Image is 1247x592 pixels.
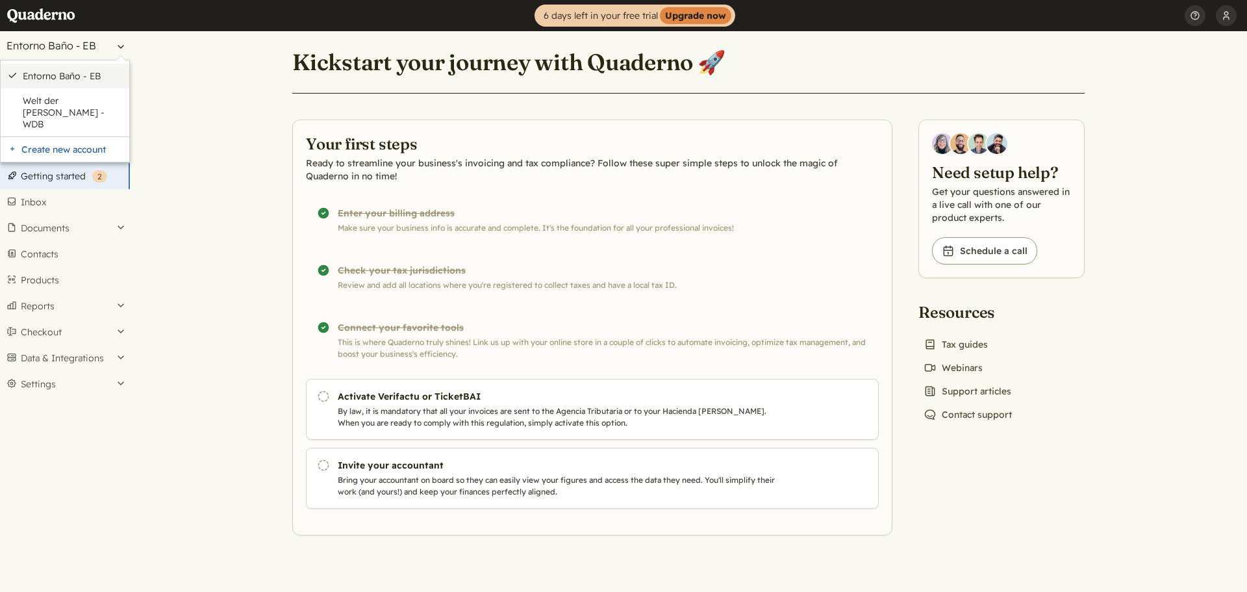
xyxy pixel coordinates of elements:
span: 2 [97,172,102,181]
a: Schedule a call [932,237,1037,264]
img: Jairo Fumero, Account Executive at Quaderno [950,133,971,154]
h3: Invite your accountant [338,459,781,472]
a: Entorno Baño - EB [23,70,123,82]
img: Javier Rubio, DevRel at Quaderno [987,133,1007,154]
img: Ivo Oltmans, Business Developer at Quaderno [968,133,989,154]
h3: Activate Verifactu or TicketBAI [338,390,781,403]
h2: Your first steps [306,133,879,154]
p: By law, it is mandatory that all your invoices are sent to the Agencia Tributaria or to your Haci... [338,405,781,429]
h1: Kickstart your journey with Quaderno 🚀 [292,48,725,77]
a: Contact support [918,405,1017,424]
strong: Upgrade now [660,7,731,24]
h2: Need setup help? [932,162,1071,183]
a: 6 days left in your free trialUpgrade now [535,5,735,27]
a: Create new account [1,137,129,162]
a: Tax guides [918,335,993,354]
a: Webinars [918,359,988,377]
a: Welt der [PERSON_NAME] - WDB [23,95,123,130]
a: Activate Verifactu or TicketBAI By law, it is mandatory that all your invoices are sent to the Ag... [306,379,879,440]
h2: Resources [918,302,1017,322]
p: Bring your accountant on board so they can easily view your figures and access the data they need... [338,474,781,498]
a: Invite your accountant Bring your accountant on board so they can easily view your figures and ac... [306,448,879,509]
img: Diana Carrasco, Account Executive at Quaderno [932,133,953,154]
p: Ready to streamline your business's invoicing and tax compliance? Follow these super simple steps... [306,157,879,183]
p: Get your questions answered in a live call with one of our product experts. [932,185,1071,224]
a: Support articles [918,382,1016,400]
